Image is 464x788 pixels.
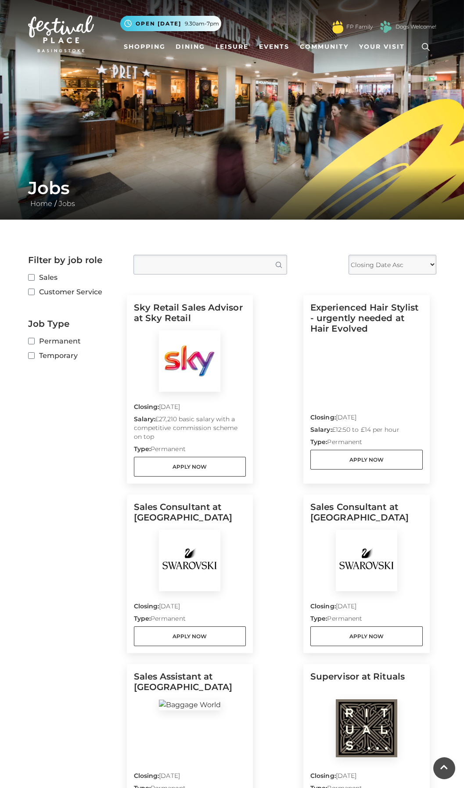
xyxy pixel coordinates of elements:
h5: Sales Consultant at [GEOGRAPHIC_DATA] [310,502,423,530]
strong: Salary: [310,426,332,434]
strong: Type: [134,614,151,622]
span: Open [DATE] [136,20,181,28]
a: Apply Now [134,626,246,646]
label: Permanent [28,336,120,347]
span: 9.30am-7pm [185,20,219,28]
p: £12:50 to £14 per hour [310,425,423,437]
img: Baggage World [159,700,221,710]
img: Swarovski [159,530,220,591]
a: Dogs Welcome! [396,23,436,31]
img: Rituals [336,699,397,757]
img: Festival Place Logo [28,15,94,52]
img: Sky Retail [159,330,220,392]
p: [DATE] [134,771,246,784]
a: Shopping [120,39,169,55]
a: Dining [172,39,209,55]
h2: Job Type [28,318,120,329]
strong: Salary: [134,415,155,423]
h5: Supervisor at Rituals [310,671,423,699]
strong: Closing: [310,602,336,610]
a: Apply Now [310,626,423,646]
a: Home [28,199,54,208]
a: FP Family [346,23,373,31]
p: Permanent [134,614,246,626]
a: Apply Now [134,457,246,477]
a: Your Visit [356,39,413,55]
a: Community [296,39,352,55]
div: / [22,177,443,209]
strong: Closing: [310,772,336,780]
p: £27,210 basic salary with a competitive commission scheme on top [134,415,246,445]
p: [DATE] [310,413,423,425]
p: Permanent [134,445,246,457]
label: Customer Service [28,286,120,297]
label: Sales [28,272,120,283]
button: Open [DATE] 9.30am-7pm [120,16,221,31]
a: Apply Now [310,450,423,470]
p: [DATE] [134,402,246,415]
strong: Type: [310,614,327,622]
strong: Type: [134,445,151,453]
a: Events [255,39,293,55]
strong: Closing: [134,772,159,780]
label: Temporary [28,350,120,361]
a: Leisure [212,39,252,55]
h5: Sales Consultant at [GEOGRAPHIC_DATA] [134,502,246,530]
p: [DATE] [310,771,423,784]
p: [DATE] [134,602,246,614]
strong: Closing: [134,602,159,610]
p: [DATE] [310,602,423,614]
a: Jobs [57,199,77,208]
h5: Experienced Hair Stylist - urgently needed at Hair Evolved [310,302,423,341]
strong: Closing: [310,413,336,421]
p: Permanent [310,614,423,626]
h5: Sky Retail Sales Advisor at Sky Retail [134,302,246,330]
h1: Jobs [28,177,436,199]
strong: Closing: [134,403,159,411]
strong: Type: [310,438,327,446]
h2: Filter by job role [28,255,120,265]
img: Swarovski [336,530,397,591]
span: Your Visit [359,42,405,51]
p: Permanent [310,437,423,450]
h5: Sales Assistant at [GEOGRAPHIC_DATA] [134,671,246,699]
